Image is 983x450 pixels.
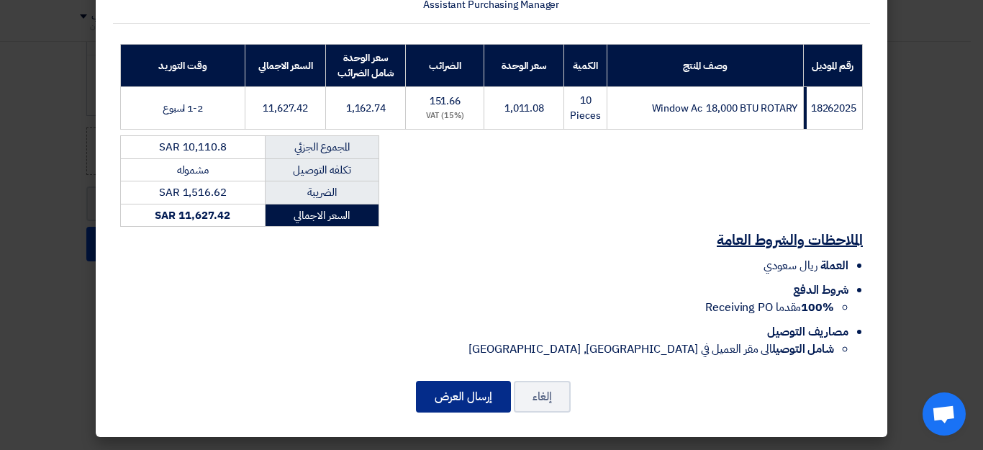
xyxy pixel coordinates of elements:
span: 1,162.74 [346,101,386,116]
button: إرسال العرض [416,381,511,413]
th: الضرائب [406,45,484,87]
th: الكمية [564,45,607,87]
td: تكلفه التوصيل [265,158,379,181]
div: (15%) VAT [412,110,478,122]
span: العملة [820,257,848,274]
span: Window Ac 18,000 BTU ROTARY [652,101,797,116]
strong: SAR 11,627.42 [155,207,230,223]
span: 1,011.08 [504,101,544,116]
span: مشموله [177,162,209,178]
span: SAR 1,516.62 [159,184,227,200]
span: مصاريف التوصيل [767,323,848,341]
span: 11,627.42 [263,101,308,116]
th: رقم الموديل [803,45,862,87]
strong: 100% [801,299,834,316]
div: Open chat [923,392,966,436]
td: SAR 10,110.8 [121,136,266,159]
td: 18262025 [803,87,862,130]
th: السعر الاجمالي [245,45,326,87]
th: وقت التوريد [121,45,245,87]
span: شروط الدفع [793,282,848,299]
u: الملاحظات والشروط العامة [717,229,863,251]
th: وصف المنتج [607,45,803,87]
span: ريال سعودي [764,257,817,274]
strong: شامل التوصيل [772,341,834,358]
span: 1-2 اسبوع [163,101,203,116]
td: الضريبة [265,181,379,204]
td: السعر الاجمالي [265,204,379,227]
span: 151.66 [430,94,461,109]
th: سعر الوحدة [484,45,564,87]
span: 10 Pieces [570,93,600,123]
th: سعر الوحدة شامل الضرائب [326,45,406,87]
span: مقدما Receiving PO [705,299,834,316]
td: المجموع الجزئي [265,136,379,159]
li: الى مقر العميل في [GEOGRAPHIC_DATA], [GEOGRAPHIC_DATA] [120,341,834,358]
button: إلغاء [514,381,571,413]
